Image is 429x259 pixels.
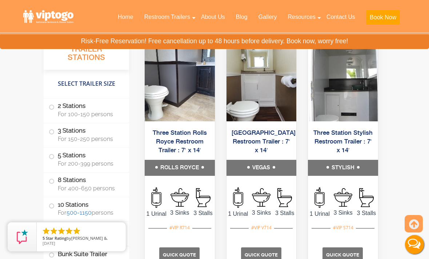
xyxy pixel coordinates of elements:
button: Book Now [366,10,400,25]
div: #VIP V714 [249,223,274,232]
li:  [57,227,66,235]
span: 3 Sinks [250,209,273,217]
span: For 150-250 persons [58,135,120,142]
li:  [49,227,58,235]
div: #VIP S714 [330,223,356,232]
a: 500-1150 [67,209,92,216]
label: 3 Stations [49,123,124,146]
label: 10 Stations [49,197,124,219]
img: an icon of urinal [314,187,325,208]
h5: VEGAS [226,160,297,176]
a: Three Station Rolls Royce Restroom Trailer : 7′ x 14′ [153,130,207,154]
button: Live Chat [400,230,429,259]
img: Side view of three station restroom trailer with three separate doors with signs [226,38,297,121]
li:  [42,227,51,235]
a: Quick Quote [241,251,282,258]
img: Side view of three station restroom trailer with three separate doors with signs [145,38,215,121]
span: 1 Urinal [145,210,168,218]
span: 3 Sinks [332,209,355,217]
a: Three Station Stylish Restroom Trailer : 7′ x 14′ [313,130,373,154]
img: an icon of stall [359,188,374,207]
span: 3 Stalls [355,209,378,218]
span: Star Rating [46,235,67,241]
img: an icon of urinal [233,187,243,208]
a: Quick Quote [322,251,364,258]
a: Quick Quote [159,251,200,258]
span: [DATE] [43,240,55,246]
a: About Us [196,9,230,25]
h5: STYLISH [308,160,378,176]
img: an icon of stall [277,188,292,207]
div: #VIP R714 [167,223,192,232]
span: Quick Quote [326,252,359,258]
span: For 400-650 persons [58,185,120,191]
h5: ROLLS ROYCE [145,160,215,176]
span: For persons [58,209,120,216]
span: 3 Sinks [168,209,191,217]
span: 3 Stalls [273,209,296,218]
img: an icon of sink [334,188,352,207]
span: 5 [43,235,45,241]
img: an icon of sink [252,188,270,207]
span: 3 Stalls [191,209,214,218]
span: 1 Urinal [308,210,331,218]
span: [PERSON_NAME] &. [71,235,108,241]
label: 2 Stations [49,98,124,121]
label: 5 Stations [49,148,124,170]
span: 1 Urinal [226,210,250,218]
span: by [43,236,120,241]
a: Blog [230,9,253,25]
img: an icon of urinal [151,187,161,208]
h4: Select Trailer Size [44,73,129,94]
span: Quick Quote [163,252,196,258]
label: 8 Stations [49,173,124,195]
span: For 100-150 persons [58,111,120,118]
a: Book Now [361,9,405,29]
img: an icon of sink [171,188,189,207]
a: Home [112,9,139,25]
li:  [65,227,73,235]
a: Resources [282,9,321,25]
a: Contact Us [321,9,361,25]
img: Review Rating [15,230,29,244]
li:  [72,227,81,235]
a: Restroom Trailers [139,9,196,25]
a: Gallery [253,9,282,25]
h3: All Restroom Trailer Stations [44,35,129,70]
span: For 200-399 persons [58,160,120,167]
span: Quick Quote [245,252,278,258]
a: [GEOGRAPHIC_DATA] Restroom Trailer : 7′ x 14′ [232,130,296,154]
img: an icon of stall [196,188,211,207]
img: Side view of three station restroom trailer with three separate doors with signs [308,38,378,121]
